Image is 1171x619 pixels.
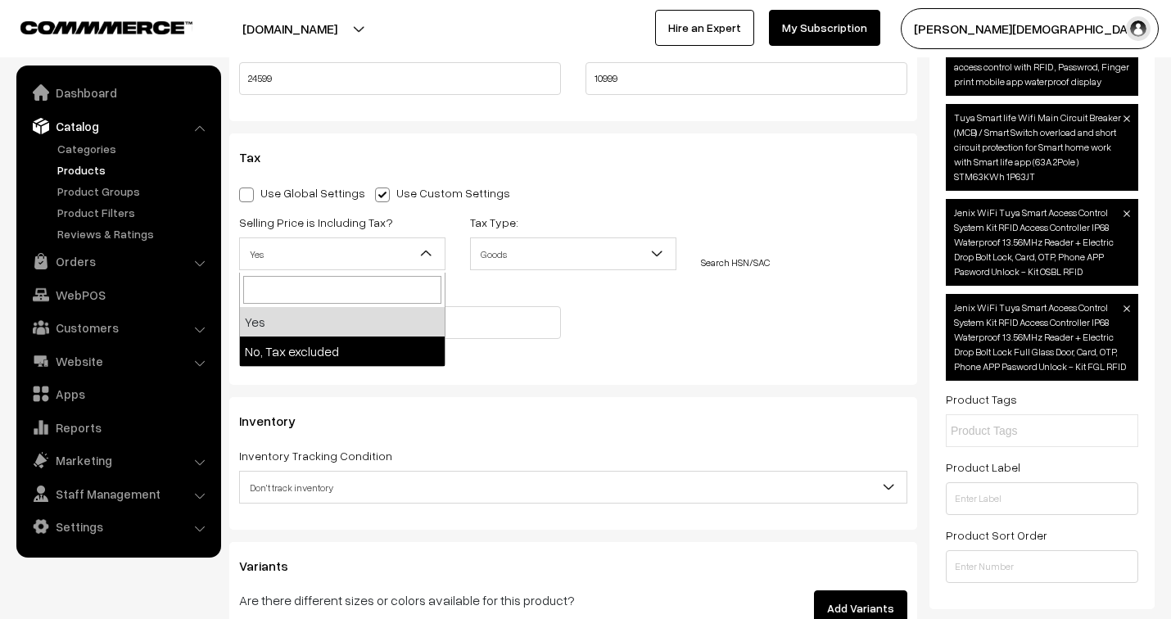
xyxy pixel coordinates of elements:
[901,8,1159,49] button: [PERSON_NAME][DEMOGRAPHIC_DATA]
[471,240,676,269] span: Goods
[239,447,392,464] label: Inventory Tracking Condition
[53,204,215,221] a: Product Filters
[1124,115,1130,122] img: close
[655,10,754,46] a: Hire an Expert
[239,214,393,231] label: Selling Price is Including Tax?
[1124,305,1130,312] img: close
[946,550,1138,583] input: Enter Number
[769,10,880,46] a: My Subscription
[53,225,215,242] a: Reviews & Ratings
[53,161,215,178] a: Products
[239,149,280,165] span: Tax
[20,379,215,409] a: Apps
[239,413,315,429] span: Inventory
[946,482,1138,515] input: Enter Label
[585,62,907,95] input: Selling Price
[20,479,215,508] a: Staff Management
[946,38,1138,96] span: Jenix K135 [PERSON_NAME] smart life access control with RFID , Passwrod, Finger print mobile app ...
[239,590,676,610] p: Are there different sizes or colors available for this product?
[1124,210,1130,217] img: close
[20,280,215,309] a: WebPOS
[239,62,561,95] input: Original Price
[239,471,907,504] span: Don't track inventory
[946,459,1020,476] label: Product Label
[946,199,1138,286] span: Jenix WiFi Tuya Smart Access Control System Kit RFID Access Controller IP68 Waterproof 13.56MHz R...
[946,526,1047,544] label: Product Sort Order
[239,237,445,270] span: Yes
[239,558,308,574] span: Variants
[240,337,445,366] li: No, Tax excluded
[20,413,215,442] a: Reports
[20,246,215,276] a: Orders
[20,21,192,34] img: COMMMERCE
[20,346,215,376] a: Website
[20,111,215,141] a: Catalog
[240,240,445,269] span: Yes
[375,184,518,201] label: Use Custom Settings
[20,512,215,541] a: Settings
[239,184,365,201] label: Use Global Settings
[20,16,164,36] a: COMMMERCE
[951,422,1094,440] input: Product Tags
[53,140,215,157] a: Categories
[240,473,907,502] span: Don't track inventory
[185,8,395,49] button: [DOMAIN_NAME]
[470,237,676,270] span: Goods
[946,391,1017,408] label: Product Tags
[701,256,770,269] a: Search HSN/SAC
[240,307,445,337] li: Yes
[470,214,518,231] label: Tax Type:
[20,445,215,475] a: Marketing
[1126,16,1151,41] img: user
[20,313,215,342] a: Customers
[946,294,1138,381] span: Jenix WiFi Tuya Smart Access Control System Kit RFID Access Controller IP68 Waterproof 13.56MHz R...
[53,183,215,200] a: Product Groups
[20,78,215,107] a: Dashboard
[946,104,1138,191] span: Tuya Smart life Wifi Main Circuit Breaker (MCB) / Smart Switch overload and short circuit protect...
